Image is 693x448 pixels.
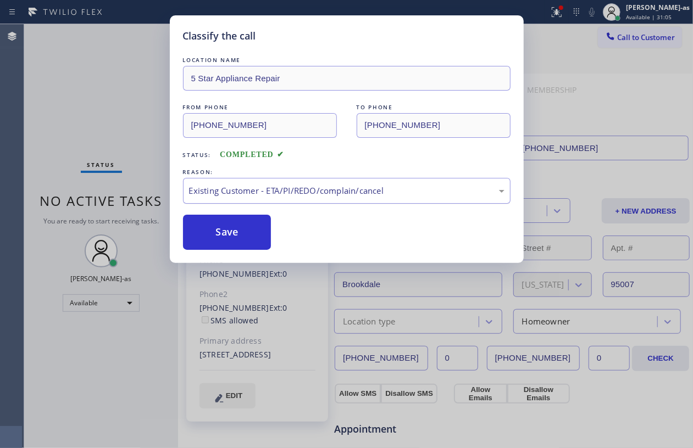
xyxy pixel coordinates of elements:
div: REASON: [183,166,511,178]
div: LOCATION NAME [183,54,511,66]
span: COMPLETED [220,150,284,159]
input: To phone [357,113,511,138]
div: TO PHONE [357,102,511,113]
input: From phone [183,113,337,138]
div: Existing Customer - ETA/PI/REDO/complain/cancel [189,184,504,197]
div: FROM PHONE [183,102,337,113]
h5: Classify the call [183,29,256,43]
button: Save [183,215,271,250]
span: Status: [183,151,212,159]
